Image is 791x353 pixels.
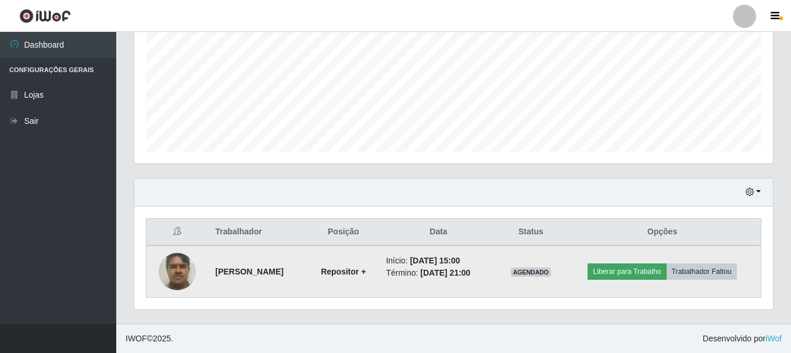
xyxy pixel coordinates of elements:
[19,9,71,23] img: CoreUI Logo
[420,268,470,277] time: [DATE] 21:00
[703,333,782,345] span: Desenvolvido por
[379,219,498,246] th: Data
[765,334,782,343] a: iWof
[216,267,284,276] strong: [PERSON_NAME]
[511,268,552,277] span: AGENDADO
[159,247,196,296] img: 1752587880902.jpeg
[386,255,491,267] li: Início:
[126,333,173,345] span: © 2025 .
[498,219,564,246] th: Status
[321,267,366,276] strong: Repositor +
[564,219,761,246] th: Opções
[308,219,380,246] th: Posição
[209,219,308,246] th: Trabalhador
[667,263,737,280] button: Trabalhador Faltou
[386,267,491,279] li: Término:
[588,263,666,280] button: Liberar para Trabalho
[410,256,460,265] time: [DATE] 15:00
[126,334,147,343] span: IWOF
